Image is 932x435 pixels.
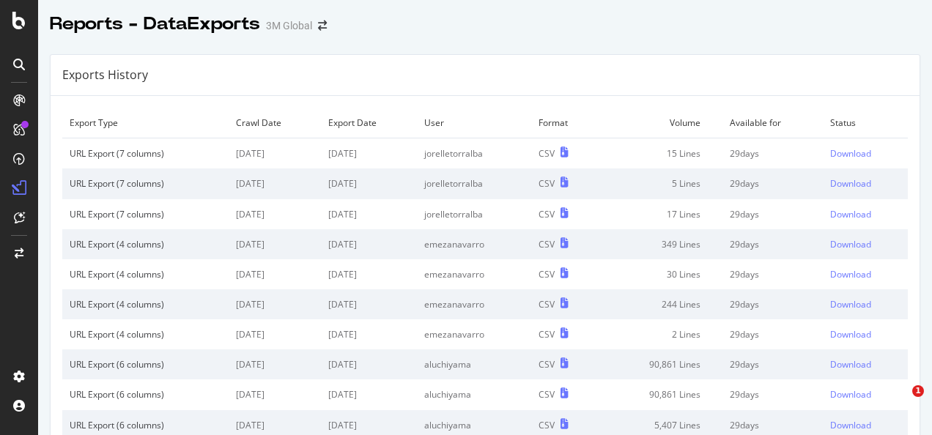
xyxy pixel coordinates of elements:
td: jorelletorralba [417,138,531,169]
td: [DATE] [229,319,320,349]
td: 2 Lines [599,319,722,349]
td: 29 days [722,199,823,229]
a: Download [830,358,900,371]
div: URL Export (4 columns) [70,298,221,311]
td: Status [823,108,908,138]
td: 244 Lines [599,289,722,319]
td: 17 Lines [599,199,722,229]
td: aluchiyama [417,349,531,379]
span: 1 [912,385,924,397]
a: Download [830,328,900,341]
td: 349 Lines [599,229,722,259]
div: CSV [539,419,555,431]
td: [DATE] [321,229,417,259]
div: URL Export (4 columns) [70,268,221,280]
div: CSV [539,208,555,220]
td: emezanavarro [417,259,531,289]
td: jorelletorralba [417,199,531,229]
td: [DATE] [321,168,417,198]
div: URL Export (4 columns) [70,328,221,341]
a: Download [830,147,900,160]
td: User [417,108,531,138]
td: Crawl Date [229,108,320,138]
td: [DATE] [321,259,417,289]
td: [DATE] [229,168,320,198]
a: Download [830,419,900,431]
div: Download [830,298,871,311]
a: Download [830,298,900,311]
div: CSV [539,358,555,371]
div: URL Export (7 columns) [70,177,221,190]
td: 29 days [722,319,823,349]
div: Download [830,147,871,160]
div: Download [830,419,871,431]
td: Export Date [321,108,417,138]
div: Exports History [62,67,148,83]
td: emezanavarro [417,319,531,349]
td: [DATE] [229,289,320,319]
div: CSV [539,147,555,160]
div: CSV [539,328,555,341]
div: Download [830,208,871,220]
div: URL Export (4 columns) [70,238,221,250]
div: CSV [539,298,555,311]
td: [DATE] [229,379,320,409]
td: [DATE] [321,349,417,379]
a: Download [830,238,900,250]
td: 90,861 Lines [599,379,722,409]
div: URL Export (6 columns) [70,358,221,371]
td: [DATE] [229,349,320,379]
td: [DATE] [321,199,417,229]
td: jorelletorralba [417,168,531,198]
td: [DATE] [229,138,320,169]
td: [DATE] [229,259,320,289]
td: [DATE] [321,138,417,169]
td: [DATE] [229,199,320,229]
div: URL Export (6 columns) [70,419,221,431]
td: 29 days [722,168,823,198]
td: 30 Lines [599,259,722,289]
td: 29 days [722,379,823,409]
div: 3M Global [266,18,312,33]
td: 29 days [722,259,823,289]
td: 29 days [722,229,823,259]
td: Format [531,108,599,138]
div: Download [830,358,871,371]
td: emezanavarro [417,229,531,259]
td: [DATE] [229,229,320,259]
td: Export Type [62,108,229,138]
td: Available for [722,108,823,138]
div: CSV [539,388,555,401]
div: Reports - DataExports [50,12,260,37]
td: Volume [599,108,722,138]
td: 15 Lines [599,138,722,169]
td: [DATE] [321,319,417,349]
div: CSV [539,268,555,280]
td: emezanavarro [417,289,531,319]
div: URL Export (6 columns) [70,388,221,401]
div: Download [830,388,871,401]
div: URL Export (7 columns) [70,147,221,160]
div: Download [830,177,871,190]
div: Download [830,238,871,250]
td: 90,861 Lines [599,349,722,379]
a: Download [830,388,900,401]
iframe: Intercom live chat [882,385,917,420]
a: Download [830,177,900,190]
td: [DATE] [321,379,417,409]
a: Download [830,208,900,220]
td: 29 days [722,138,823,169]
div: Download [830,328,871,341]
td: 29 days [722,289,823,319]
td: aluchiyama [417,379,531,409]
div: URL Export (7 columns) [70,208,221,220]
td: 29 days [722,349,823,379]
td: [DATE] [321,289,417,319]
div: Download [830,268,871,280]
td: 5 Lines [599,168,722,198]
div: arrow-right-arrow-left [318,21,327,31]
div: CSV [539,177,555,190]
div: CSV [539,238,555,250]
a: Download [830,268,900,280]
